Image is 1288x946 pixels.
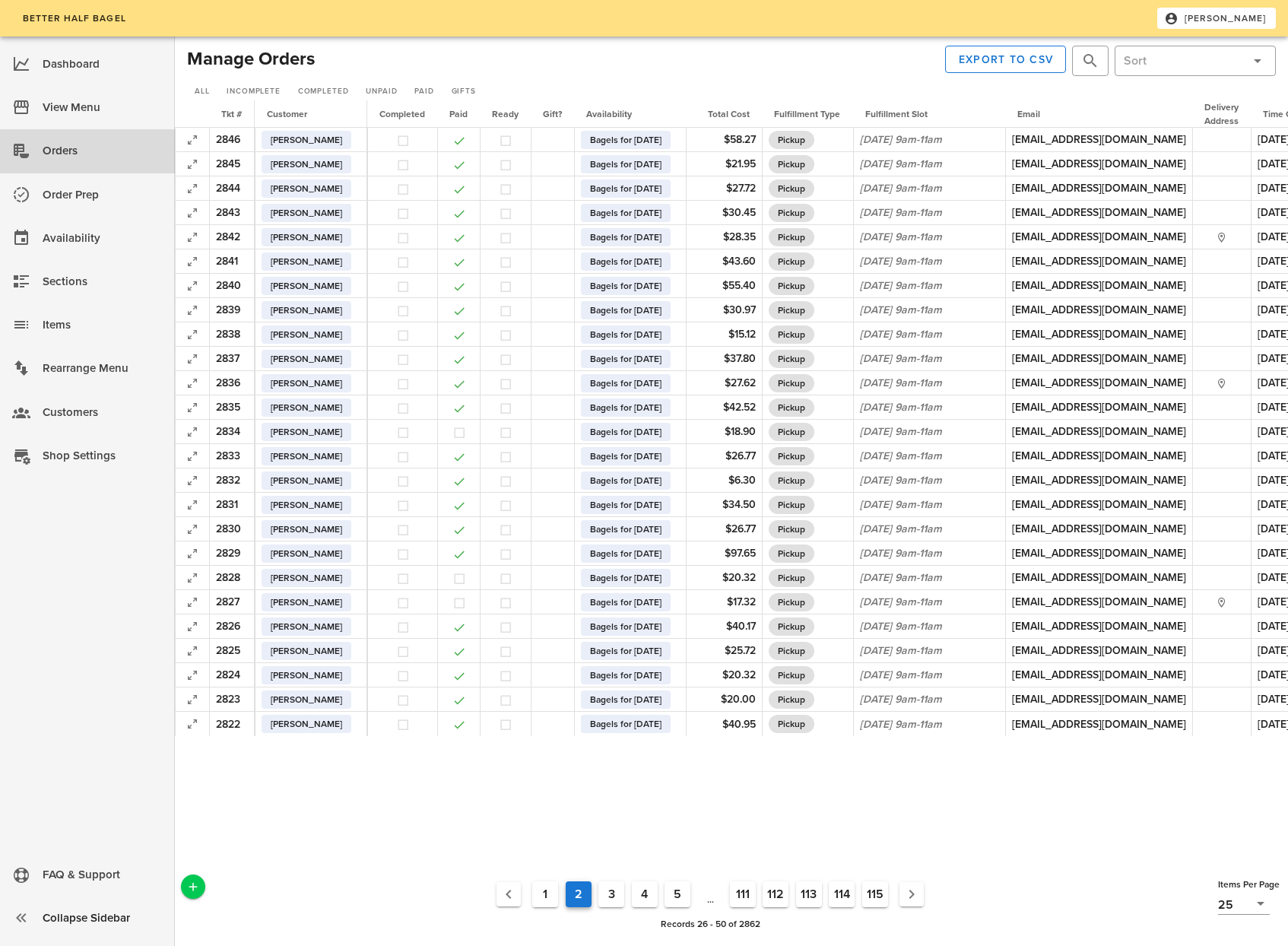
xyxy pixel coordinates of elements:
span: Customer [267,109,307,119]
td: 2844 [209,176,255,201]
div: View Menu [43,95,163,120]
button: Expand Record [182,640,203,662]
span: Incomplete [226,87,281,96]
span: Pickup [778,204,805,222]
button: Previous page [496,882,521,906]
span: Pickup [778,569,805,587]
td: $28.35 [686,225,762,249]
span: [PERSON_NAME] [271,544,342,563]
span: [PERSON_NAME] [271,131,342,149]
span: Bagels for [DATE] [590,617,661,636]
button: Goto Page 113 [796,881,822,907]
div: [EMAIL_ADDRESS][DOMAIN_NAME] [1012,180,1186,196]
td: 2826 [209,614,255,639]
td: 2846 [209,128,255,152]
td: 2834 [209,420,255,444]
div: [DATE] 9am-11am [860,448,999,464]
span: Delivery Address [1204,102,1239,126]
button: Expand Record [182,251,203,272]
td: 2845 [209,152,255,176]
div: Orders [43,138,163,163]
span: [PERSON_NAME] [271,277,342,295]
span: [PERSON_NAME] [271,617,342,636]
button: [PERSON_NAME] [1157,8,1276,29]
span: Bagels for [DATE] [590,715,661,733]
div: [DATE] 9am-11am [860,691,999,707]
td: 2833 [209,444,255,468]
div: [EMAIL_ADDRESS][DOMAIN_NAME] [1012,156,1186,172]
div: [DATE] 9am-11am [860,205,999,221]
span: Bagels for [DATE] [590,593,661,611]
td: 2831 [209,493,255,517]
div: [EMAIL_ADDRESS][DOMAIN_NAME] [1012,521,1186,537]
span: [PERSON_NAME] [271,447,342,465]
div: [DATE] 9am-11am [860,399,999,415]
div: [DATE] 9am-11am [860,618,999,634]
span: [PERSON_NAME] [1167,11,1267,25]
td: $30.97 [686,298,762,322]
span: [PERSON_NAME] [271,350,342,368]
td: 2842 [209,225,255,249]
span: [PERSON_NAME] [271,252,342,271]
div: [EMAIL_ADDRESS][DOMAIN_NAME] [1012,132,1186,148]
span: [PERSON_NAME] [271,593,342,611]
th: Tkt # [209,100,255,128]
span: [PERSON_NAME] [271,666,342,684]
div: [DATE] 9am-11am [860,132,999,148]
div: [DATE] 9am-11am [860,570,999,586]
button: Current Page, Page 2 [566,881,592,907]
td: 2823 [209,687,255,712]
th: Fulfillment Slot [853,100,1005,128]
td: 2841 [209,249,255,274]
td: $26.77 [686,444,762,468]
span: Pickup [778,520,805,538]
span: All [194,87,210,96]
td: 2832 [209,468,255,493]
button: Goto Page 4 [632,881,658,907]
td: $25.72 [686,639,762,663]
td: $42.52 [686,395,762,420]
span: Pickup [778,374,805,392]
span: Bagels for [DATE] [590,350,661,368]
div: 25 [1218,898,1233,912]
button: Expand Record [182,665,203,686]
div: [EMAIL_ADDRESS][DOMAIN_NAME] [1012,472,1186,488]
span: [PERSON_NAME] [271,301,342,319]
div: [DATE] 9am-11am [860,594,999,610]
a: Completed [290,84,356,100]
td: $37.80 [686,347,762,371]
th: Ready [480,100,531,128]
td: 2822 [209,712,255,736]
div: [EMAIL_ADDRESS][DOMAIN_NAME] [1012,643,1186,659]
td: $26.77 [686,517,762,541]
span: Pickup [778,350,805,368]
div: Availability [43,226,163,251]
div: [EMAIL_ADDRESS][DOMAIN_NAME] [1012,691,1186,707]
button: Expand Record [182,348,203,370]
span: Export to CSV [958,53,1054,66]
span: Pickup [778,398,805,417]
div: [DATE] 9am-11am [860,351,999,367]
div: [DATE] 9am-11am [860,156,999,172]
td: 2836 [209,371,255,395]
td: 2825 [209,639,255,663]
span: [PERSON_NAME] [271,374,342,392]
button: Goto Page 111 [730,881,756,907]
span: Better Half Bagel [21,13,125,24]
th: Customer [255,100,367,128]
span: [PERSON_NAME] [271,204,342,222]
span: Pickup [778,617,805,636]
td: $18.90 [686,420,762,444]
div: [EMAIL_ADDRESS][DOMAIN_NAME] [1012,667,1186,683]
span: Gifts [451,87,476,96]
a: Incomplete [219,84,287,100]
span: Bagels for [DATE] [590,544,661,563]
div: Rearrange Menu [43,356,163,381]
td: $40.95 [686,712,762,736]
div: [DATE] 9am-11am [860,545,999,561]
span: Pickup [778,252,805,271]
span: Pickup [778,666,805,684]
td: $20.32 [686,566,762,590]
button: Expand Record [182,689,203,710]
button: Next page [899,882,924,906]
